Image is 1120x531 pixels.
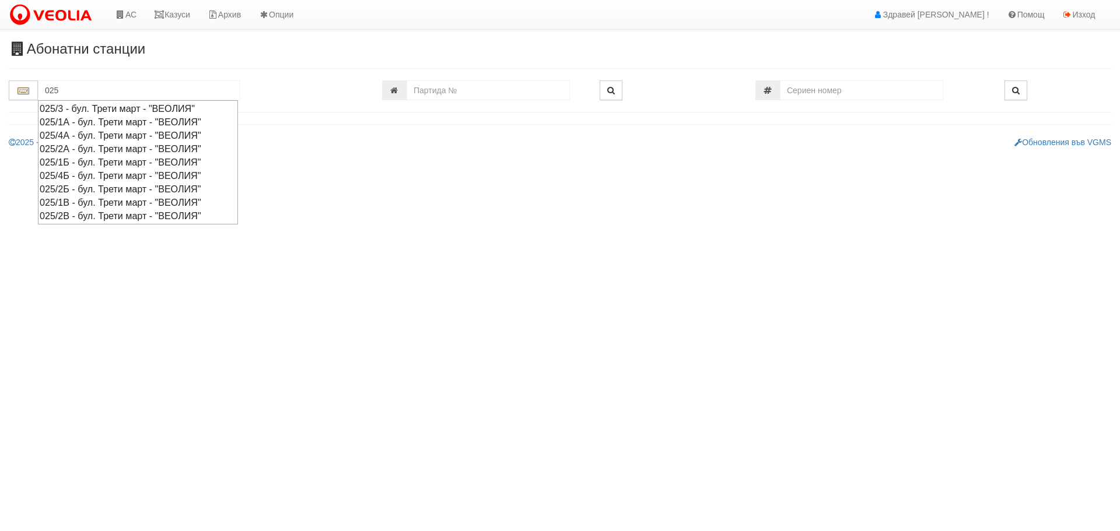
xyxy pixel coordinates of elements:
a: Обновления във VGMS [1014,138,1111,147]
div: 025/4А - бул. Трети март - "ВЕОЛИЯ" [40,129,236,142]
div: 025/2А - бул. Трети март - "ВЕОЛИЯ" [40,142,236,156]
img: VeoliaLogo.png [9,3,97,27]
div: 025/2Б - бул. Трети март - "ВЕОЛИЯ" [40,182,236,196]
a: 2025 - Sintex Group Ltd. [9,138,105,147]
input: Сериен номер [780,80,943,100]
div: 025/3 - бул. Трети март - "ВЕОЛИЯ" [40,102,236,115]
div: 025/1А - бул. Трети март - "ВЕОЛИЯ" [40,115,236,129]
div: 025/1В - бул. Трети март - "ВЕОЛИЯ" [40,196,236,209]
input: Партида № [407,80,570,100]
h3: Абонатни станции [9,41,1111,57]
div: 025/2В - бул. Трети март - "ВЕОЛИЯ" [40,209,236,223]
div: 025/1Б - бул. Трети март - "ВЕОЛИЯ" [40,156,236,169]
input: Абонатна станция [38,80,240,100]
div: 025/4Б - бул. Трети март - "ВЕОЛИЯ" [40,169,236,182]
